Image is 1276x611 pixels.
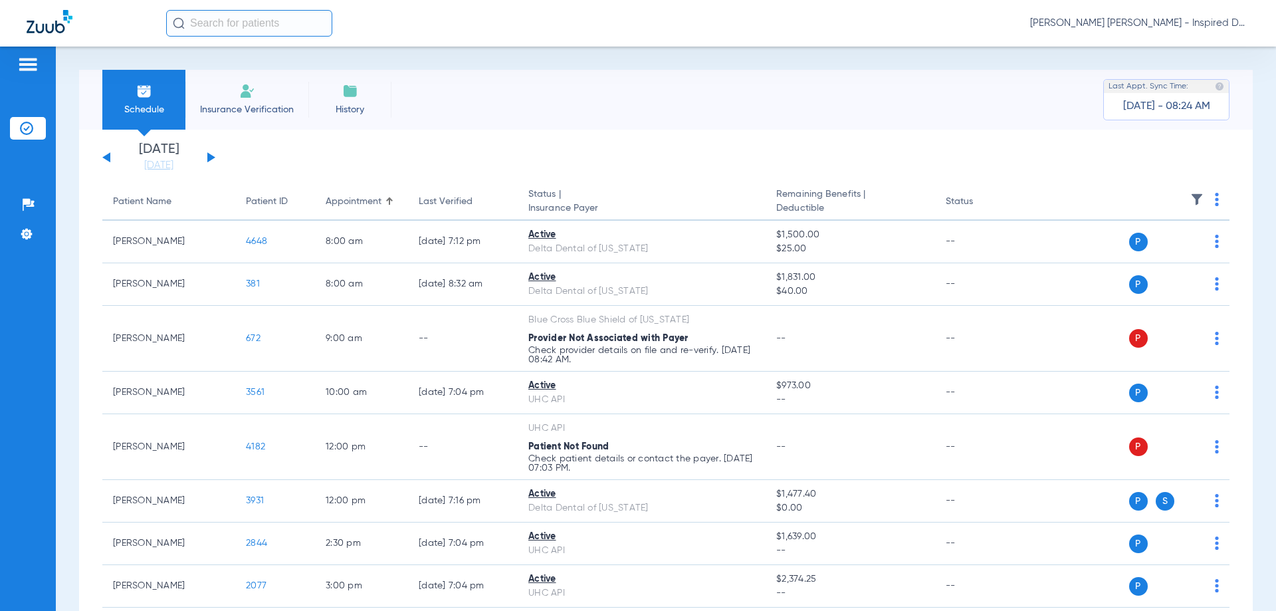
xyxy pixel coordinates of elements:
td: [DATE] 7:12 PM [408,221,518,263]
div: UHC API [528,393,755,407]
td: -- [935,306,1025,372]
td: -- [935,480,1025,523]
span: P [1129,329,1148,348]
span: P [1129,577,1148,596]
span: Insurance Verification [195,103,298,116]
img: x.svg [1185,277,1198,291]
div: Patient Name [113,195,225,209]
td: [DATE] 8:32 AM [408,263,518,306]
img: group-dot-blue.svg [1215,193,1219,206]
div: Last Verified [419,195,473,209]
img: Manual Insurance Verification [239,83,255,99]
div: Delta Dental of [US_STATE] [528,501,755,515]
span: 2844 [246,539,267,548]
img: group-dot-blue.svg [1215,277,1219,291]
span: $0.00 [776,501,924,515]
span: P [1129,233,1148,251]
img: group-dot-blue.svg [1215,537,1219,550]
span: Provider Not Associated with Payer [528,334,689,343]
img: x.svg [1185,537,1198,550]
td: -- [935,221,1025,263]
span: $973.00 [776,379,924,393]
td: [PERSON_NAME] [102,523,235,565]
img: group-dot-blue.svg [1215,235,1219,248]
span: [PERSON_NAME] [PERSON_NAME] - Inspired Dental [1030,17,1249,30]
td: -- [935,414,1025,480]
img: x.svg [1185,494,1198,507]
span: -- [776,586,924,600]
img: last sync help info [1215,82,1224,91]
span: P [1129,535,1148,553]
td: 9:00 AM [315,306,408,372]
span: 2077 [246,581,266,590]
iframe: Chat Widget [1210,547,1276,611]
td: [PERSON_NAME] [102,480,235,523]
td: [PERSON_NAME] [102,221,235,263]
img: hamburger-icon [17,57,39,72]
span: -- [776,334,786,343]
p: Check patient details or contact the payer. [DATE] 07:03 PM. [528,454,755,473]
div: UHC API [528,422,755,435]
img: filter.svg [1190,193,1204,206]
div: Blue Cross Blue Shield of [US_STATE] [528,313,755,327]
div: Patient ID [246,195,288,209]
img: Zuub Logo [27,10,72,33]
td: 2:30 PM [315,523,408,565]
td: -- [935,523,1025,565]
span: 3931 [246,496,264,505]
span: -- [776,442,786,451]
img: group-dot-blue.svg [1215,386,1219,399]
td: 3:00 PM [315,565,408,608]
div: Active [528,228,755,242]
td: [PERSON_NAME] [102,372,235,414]
td: [PERSON_NAME] [102,565,235,608]
div: Active [528,572,755,586]
span: $2,374.25 [776,572,924,586]
span: $25.00 [776,242,924,256]
span: P [1129,492,1148,511]
td: -- [408,306,518,372]
span: History [318,103,381,116]
div: Last Verified [419,195,507,209]
td: [DATE] 7:04 PM [408,523,518,565]
img: x.svg [1185,579,1198,592]
img: group-dot-blue.svg [1215,494,1219,507]
li: [DATE] [119,143,199,172]
div: Delta Dental of [US_STATE] [528,285,755,299]
span: Deductible [776,201,924,215]
th: Status [935,183,1025,221]
div: Active [528,379,755,393]
img: x.svg [1185,332,1198,345]
img: x.svg [1185,235,1198,248]
span: Last Appt. Sync Time: [1109,80,1188,93]
img: x.svg [1185,386,1198,399]
td: 12:00 PM [315,414,408,480]
img: Search Icon [173,17,185,29]
img: group-dot-blue.svg [1215,440,1219,453]
input: Search for patients [166,10,332,37]
td: [DATE] 7:04 PM [408,565,518,608]
div: Patient Name [113,195,171,209]
span: P [1129,384,1148,402]
span: P [1129,275,1148,294]
span: $40.00 [776,285,924,299]
span: $1,500.00 [776,228,924,242]
div: UHC API [528,544,755,558]
span: 4648 [246,237,267,246]
th: Status | [518,183,766,221]
span: 672 [246,334,261,343]
td: -- [408,414,518,480]
span: 4182 [246,442,265,451]
span: $1,639.00 [776,530,924,544]
div: Appointment [326,195,381,209]
span: Schedule [112,103,175,116]
span: $1,477.40 [776,487,924,501]
div: Active [528,530,755,544]
td: 8:00 AM [315,221,408,263]
img: Schedule [136,83,152,99]
img: x.svg [1185,440,1198,453]
span: 3561 [246,388,265,397]
div: Delta Dental of [US_STATE] [528,242,755,256]
div: Active [528,271,755,285]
